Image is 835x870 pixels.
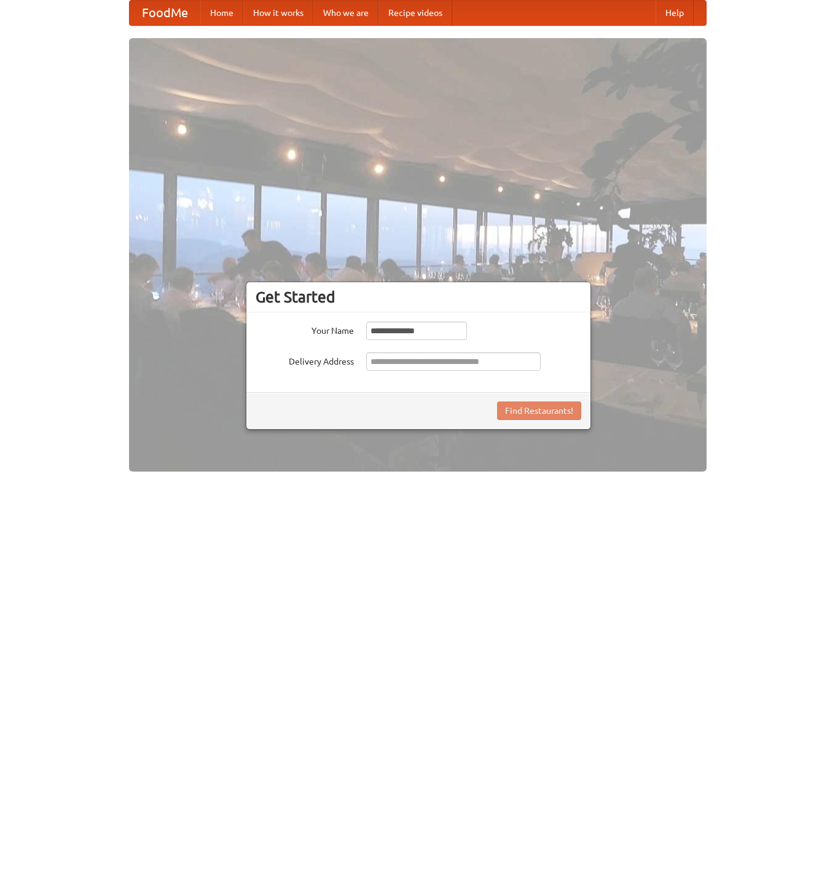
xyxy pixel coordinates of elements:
[256,288,581,306] h3: Get Started
[256,322,354,337] label: Your Name
[256,352,354,368] label: Delivery Address
[656,1,694,25] a: Help
[243,1,313,25] a: How it works
[130,1,200,25] a: FoodMe
[313,1,378,25] a: Who we are
[378,1,452,25] a: Recipe videos
[200,1,243,25] a: Home
[497,401,581,420] button: Find Restaurants!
